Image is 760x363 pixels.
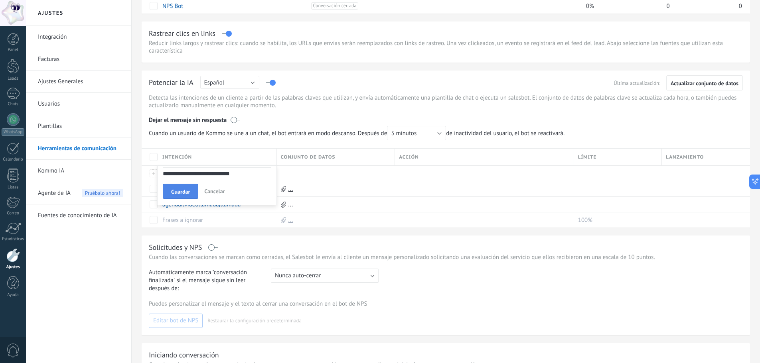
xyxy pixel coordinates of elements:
button: Español [200,76,259,89]
div: Iniciando conversación [149,350,219,359]
div: Potenciar la IA [149,78,193,90]
li: Integración [26,26,131,48]
div: Leads [2,76,25,81]
button: 5 minutos [387,126,446,140]
div: Panel [2,47,25,53]
span: Español [204,79,225,86]
li: Plantillas [26,115,131,137]
span: Lanzamiento [666,153,704,161]
li: Ajustes Generales [26,71,131,93]
span: Cuando un usuario de Kommo se une a un chat, el bot entrará en modo descanso. Después de [149,126,446,140]
a: Agente de IAPruébalo ahora! [38,182,123,204]
a: ... [288,216,293,224]
p: Reducir links largos y rastrear clics: cuando se habilita, los URLs que envías serán reemplazados... [149,39,743,55]
span: Agente de IA [38,182,71,204]
p: Detecta las intenciones de un cliente a partir de las palabras claves que utilizan, y envía autom... [149,94,743,109]
a: Ajustes Generales [38,71,123,93]
span: Nunca auto-cerrar [275,272,321,279]
li: Kommo IA [26,160,131,182]
span: Actualizar conjunto de datos [671,80,738,86]
span: Cancelar [204,188,225,195]
li: Fuentes de conocimiento de IA [26,204,131,226]
div: Ayuda [2,292,25,298]
div: 100% [574,212,658,228]
div: Correo [2,211,25,216]
span: Última actualización: [614,80,660,86]
div: Listas [2,185,25,190]
button: Guardar [163,184,198,199]
a: ... [288,201,293,208]
div: WhatsApp [2,128,24,136]
a: Herramientas de comunicación [38,137,123,160]
li: Usuarios [26,93,131,115]
a: Integración [38,26,123,48]
li: Agente de IA [26,182,131,204]
span: Pruébalo ahora! [82,189,123,197]
a: Facturas [38,48,123,71]
span: de inactividad del usuario, el bot se reactivará. [149,126,569,140]
span: Intención [162,153,192,161]
a: Usuarios [38,93,123,115]
div: Estadísticas [2,237,25,242]
a: Frases a ignorar [162,216,203,224]
span: Conjunto de datos [281,153,336,161]
span: Límite [578,153,597,161]
p: Cuando las conversaciones se marcan como cerradas, el Salesbot le envía al cliente un mensaje per... [149,253,743,261]
div: Solicitudes y NPS [149,243,202,252]
button: Cancelar [201,184,228,199]
a: Kommo IA [38,160,123,182]
div: Calendario [2,157,25,162]
div: Ajustes [2,265,25,270]
a: Plantillas [38,115,123,137]
span: 100% [578,216,592,224]
p: Puedes personalizar el mensaje y el texto al cerrar una conversación en el bot de NPS [149,300,743,308]
li: Herramientas de comunicación [26,137,131,160]
div: Chats [2,102,25,107]
li: Facturas [26,48,131,71]
span: 5 minutos [391,130,417,137]
a: Fuentes de conocimiento de IA [38,204,123,227]
span: Automáticamente marca "conversación finalizada" si el mensaje sigue sin leer después de: [149,269,264,292]
div: Dejar el mensaje sin respuesta [149,111,743,126]
button: Actualizar conjunto de datos [666,75,743,90]
span: Acción [399,153,419,161]
a: ... [288,185,293,193]
span: Guardar [171,189,190,194]
div: Rastrear clics en links [149,29,215,38]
